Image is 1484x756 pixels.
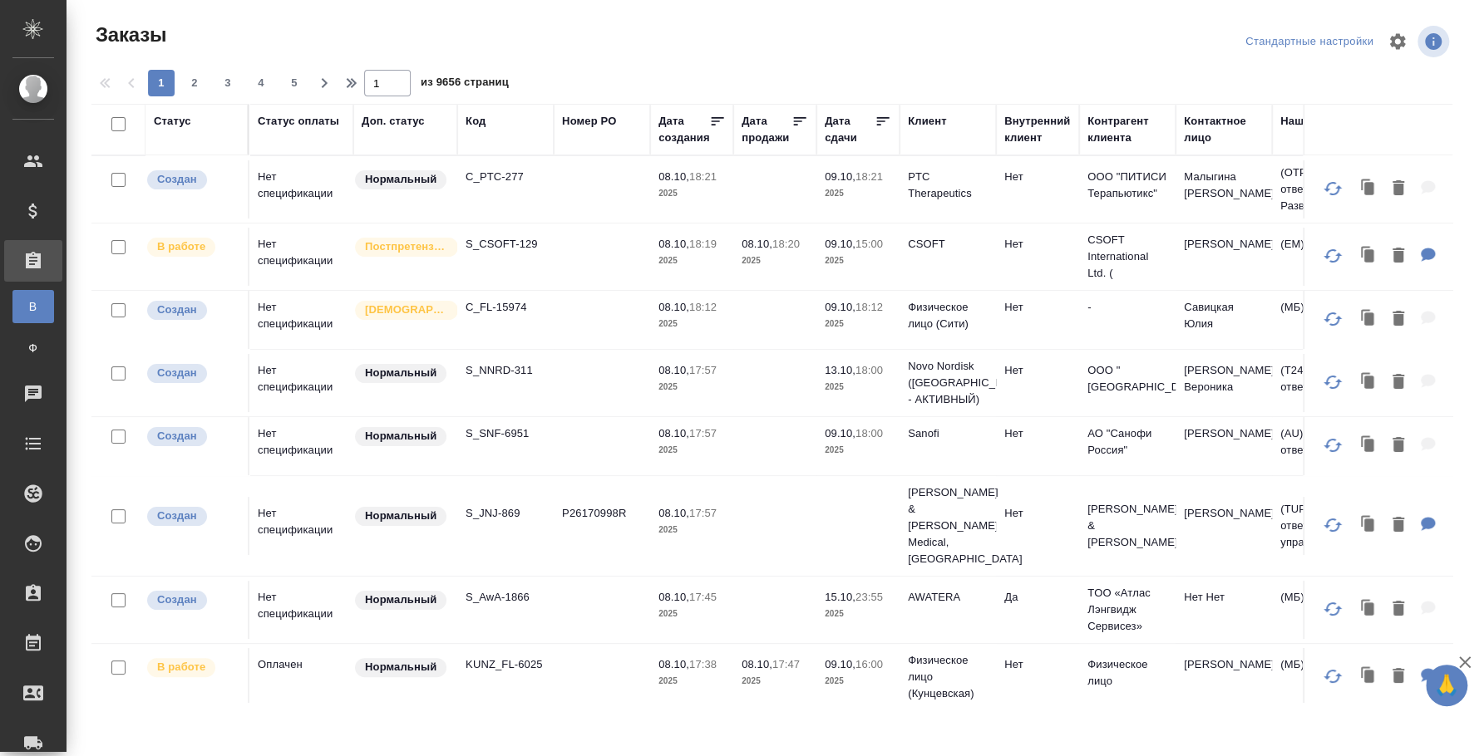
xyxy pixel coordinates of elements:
p: 23:55 [855,591,883,603]
p: 08.10, [658,170,689,183]
p: 16:00 [855,658,883,670]
p: 18:19 [689,238,717,250]
div: Выставляется автоматически для первых 3 заказов нового контактного лица. Особое внимание [353,299,449,322]
div: Статус по умолчанию для стандартных заказов [353,169,449,191]
button: Удалить [1384,592,1413,626]
p: Нет [1004,236,1071,253]
td: Нет спецификации [249,417,353,475]
p: S_AwA-1866 [466,589,545,606]
button: 5 [281,70,308,96]
button: Обновить [1313,169,1353,209]
p: 09.10, [825,170,855,183]
button: Обновить [1313,299,1353,339]
p: Создан [157,171,197,188]
p: [PERSON_NAME] & [PERSON_NAME] Medical, [GEOGRAPHIC_DATA] [908,484,988,567]
button: Клонировать [1353,508,1384,542]
span: из 9656 страниц [421,72,509,96]
p: 08.10, [658,301,689,313]
td: [PERSON_NAME] [1176,228,1272,286]
p: 2025 [825,673,891,690]
div: Контрагент клиента [1087,113,1167,146]
p: 2025 [658,442,725,459]
p: 2025 [658,316,725,332]
button: 3 [214,70,241,96]
button: Удалить [1384,366,1413,400]
span: Посмотреть информацию [1417,26,1452,57]
p: 18:12 [855,301,883,313]
p: Физическое лицо (Кунцевская) [908,652,988,702]
button: Удалить [1384,239,1413,273]
p: 15:00 [855,238,883,250]
button: Клонировать [1353,660,1384,694]
p: В работе [157,238,205,255]
div: Выставляется автоматически при создании заказа [145,425,239,448]
div: Дата продажи [742,113,791,146]
p: Физическое лицо [1087,656,1167,690]
p: AWATERA [908,589,988,606]
p: 09.10, [825,238,855,250]
button: Удалить [1384,302,1413,336]
p: 18:00 [855,364,883,376]
div: Статус оплаты [258,113,339,130]
p: 2025 [742,673,808,690]
td: Оплачен [249,648,353,706]
p: 2025 [825,316,891,332]
button: Обновить [1313,236,1353,276]
p: 2025 [658,379,725,395]
p: 08.10, [742,658,772,670]
p: KUNZ_FL-6025 [466,656,545,673]
button: 🙏 [1426,665,1467,706]
button: Обновить [1313,425,1353,465]
div: Выставляется автоматически при создании заказа [145,589,239,611]
p: - [1087,299,1167,316]
p: 08.10, [658,507,689,519]
p: 2025 [658,522,725,538]
p: Создан [157,365,197,381]
p: 17:57 [689,364,717,376]
td: Нет спецификации [249,291,353,349]
p: S_SNF-6951 [466,425,545,442]
button: Клонировать [1353,302,1384,336]
p: Нормальный [365,428,436,444]
p: 2025 [742,253,808,269]
button: Обновить [1313,362,1353,402]
div: Выставляется автоматически при создании заказа [145,169,239,191]
p: 08.10, [742,238,772,250]
p: 08.10, [658,658,689,670]
p: Создан [157,592,197,608]
p: Создан [157,428,197,444]
div: Код [466,113,486,130]
p: 08.10, [658,427,689,439]
a: В [12,290,54,323]
a: Ф [12,331,54,365]
td: [PERSON_NAME] [1176,417,1272,475]
p: 18:21 [689,170,717,183]
p: 17:57 [689,427,717,439]
p: 2025 [658,185,725,202]
p: 17:38 [689,658,717,670]
p: 2025 [825,606,891,622]
p: 2025 [658,253,725,269]
div: Выставляется автоматически при создании заказа [145,505,239,528]
td: P26170998R [554,497,650,555]
td: Нет спецификации [249,581,353,639]
p: 18:20 [772,238,800,250]
p: 2025 [658,606,725,622]
div: Внутренний клиент [1004,113,1071,146]
td: (OTP) Общество с ограниченной ответственностью «Вектор Развития» [1272,156,1472,223]
span: 4 [248,75,274,91]
span: 2 [181,75,208,91]
p: 08.10, [658,364,689,376]
td: Нет спецификации [249,160,353,218]
button: Удалить [1384,429,1413,463]
span: Настроить таблицу [1378,22,1417,61]
p: CSOFT [908,236,988,253]
div: Контактное лицо [1184,113,1264,146]
td: (T24) Общество с ограниченной ответственностью «Трактат24» [1272,354,1472,412]
td: [PERSON_NAME] [1176,497,1272,555]
button: Обновить [1313,656,1353,696]
p: Нет [1004,505,1071,522]
button: Удалить [1384,660,1413,694]
p: Да [1004,589,1071,606]
p: C_FL-15974 [466,299,545,316]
